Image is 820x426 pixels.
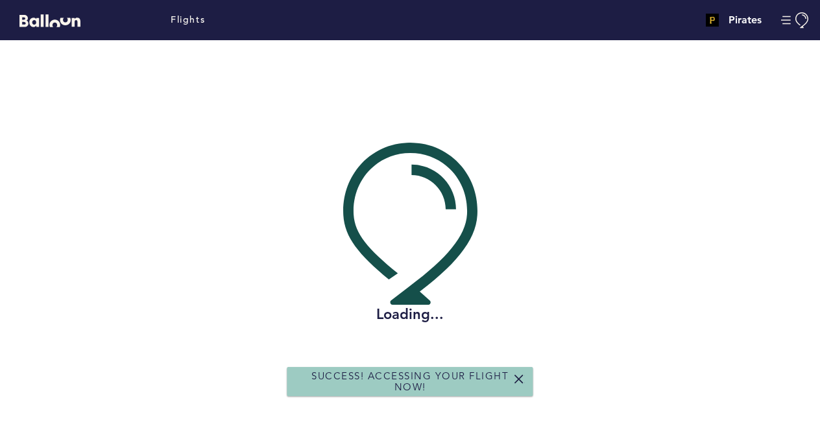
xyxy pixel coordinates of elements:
a: Balloon [10,13,80,27]
button: Manage Account [781,12,810,29]
h4: Pirates [729,12,762,28]
div: Success! Accessing your flight now! [287,367,533,396]
svg: Balloon [19,14,80,27]
h2: Loading... [343,305,477,324]
a: Flights [171,13,205,27]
